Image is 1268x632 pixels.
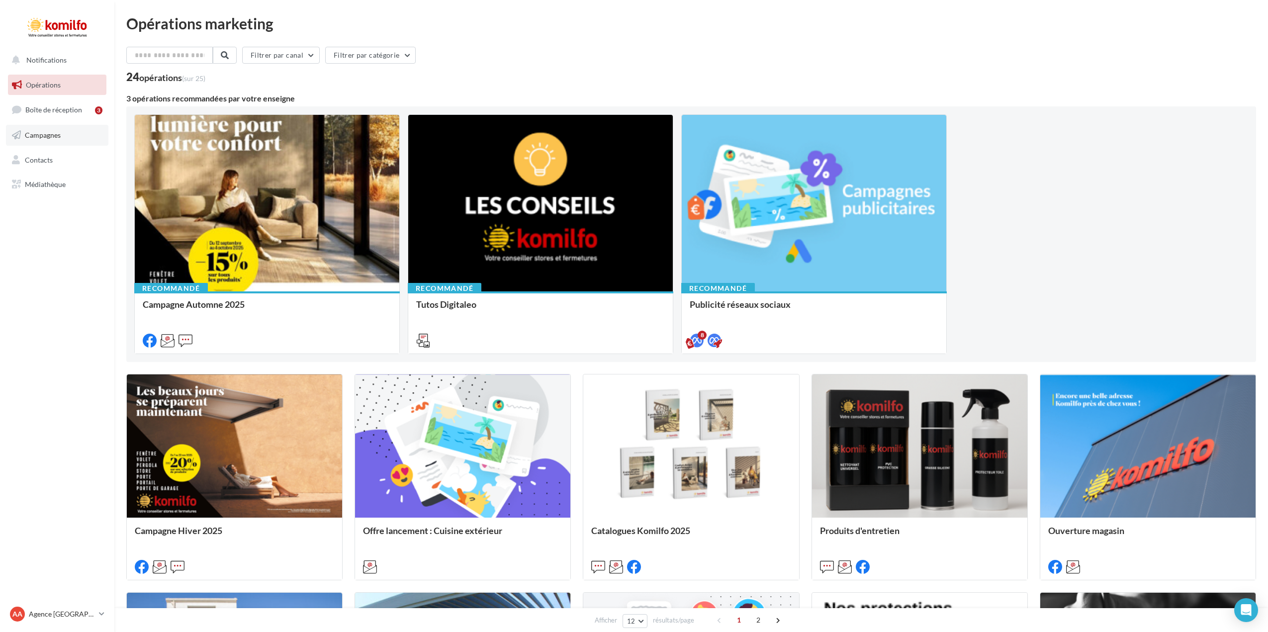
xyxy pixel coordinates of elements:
[126,16,1256,31] div: Opérations marketing
[416,299,665,319] div: Tutos Digitaleo
[750,612,766,628] span: 2
[1234,598,1258,622] div: Open Intercom Messenger
[139,73,205,82] div: opérations
[591,526,791,545] div: Catalogues Komilfo 2025
[6,99,108,120] a: Boîte de réception3
[698,331,707,340] div: 8
[25,155,53,164] span: Contacts
[363,526,562,545] div: Offre lancement : Cuisine extérieur
[25,105,82,114] span: Boîte de réception
[25,131,61,139] span: Campagnes
[623,614,648,628] button: 12
[126,72,205,83] div: 24
[29,609,95,619] p: Agence [GEOGRAPHIC_DATA]
[182,74,205,83] span: (sur 25)
[653,616,694,625] span: résultats/page
[143,299,391,319] div: Campagne Automne 2025
[595,616,617,625] span: Afficher
[134,283,208,294] div: Recommandé
[12,609,22,619] span: AA
[681,283,755,294] div: Recommandé
[1048,526,1248,545] div: Ouverture magasin
[126,94,1256,102] div: 3 opérations recommandées par votre enseigne
[6,150,108,171] a: Contacts
[26,81,61,89] span: Opérations
[95,106,102,114] div: 3
[135,526,334,545] div: Campagne Hiver 2025
[325,47,416,64] button: Filtrer par catégorie
[6,50,104,71] button: Notifications
[25,180,66,188] span: Médiathèque
[627,617,635,625] span: 12
[6,75,108,95] a: Opérations
[26,56,67,64] span: Notifications
[408,283,481,294] div: Recommandé
[242,47,320,64] button: Filtrer par canal
[690,299,938,319] div: Publicité réseaux sociaux
[6,174,108,195] a: Médiathèque
[6,125,108,146] a: Campagnes
[731,612,747,628] span: 1
[8,605,106,624] a: AA Agence [GEOGRAPHIC_DATA]
[820,526,1019,545] div: Produits d'entretien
